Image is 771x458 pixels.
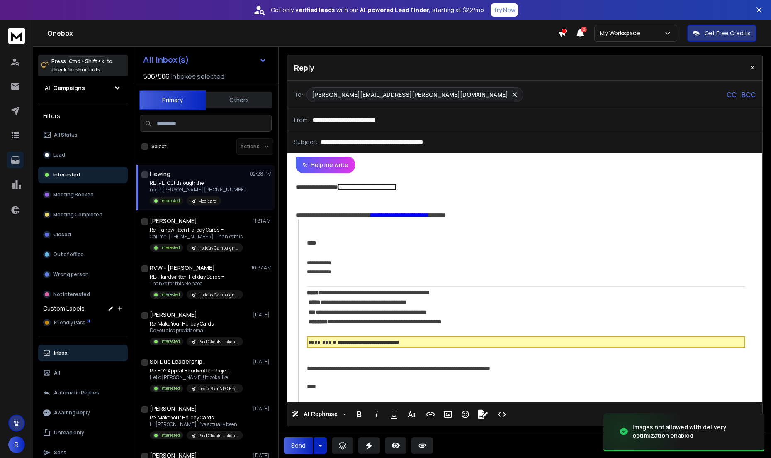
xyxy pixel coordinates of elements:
[38,365,128,381] button: All
[151,143,166,150] label: Select
[296,157,355,173] button: Help me write
[494,406,510,423] button: Code View
[351,406,367,423] button: Bold (⌘B)
[53,191,94,198] p: Meeting Booked
[54,429,84,436] p: Unread only
[198,245,238,251] p: Holiday Campaign SN Contacts
[45,84,85,92] h1: All Campaigns
[54,389,99,396] p: Automatic Replies
[491,3,518,17] button: Try Now
[150,321,243,327] p: Re: Make Your Holiday Cards
[8,436,25,453] button: R
[53,231,71,238] p: Closed
[705,29,751,37] p: Get Free Credits
[54,409,90,416] p: Awaiting Reply
[150,327,243,334] p: Do you also provide email
[600,29,643,37] p: My Workspace
[632,423,754,440] div: Images not allowed with delivery optimization enabled
[475,406,491,423] button: Signature
[493,6,516,14] p: Try Now
[150,421,243,428] p: Hi [PERSON_NAME], I've actually been
[457,406,473,423] button: Emoticons
[38,266,128,283] button: Wrong person
[38,345,128,361] button: Inbox
[171,71,224,81] h3: Inboxes selected
[206,91,272,109] button: Others
[54,132,78,138] p: All Status
[150,180,249,186] p: RE: RE: Cut through the
[440,406,456,423] button: Insert Image (⌘P)
[302,411,339,418] span: AI Rephrase
[150,217,197,225] h1: [PERSON_NAME]
[54,449,66,456] p: Sent
[251,265,272,271] p: 10:37 AM
[687,25,756,42] button: Get Free Credits
[161,432,180,438] p: Interested
[253,218,272,224] p: 11:31 AM
[284,437,313,454] button: Send
[53,271,89,278] p: Wrong person
[294,116,309,124] p: From:
[161,291,180,298] p: Interested
[38,385,128,401] button: Automatic Replies
[150,358,205,366] h1: Sol Duc Leadership .
[250,171,272,177] p: 02:28 PM
[198,198,216,204] p: Medicare
[150,233,243,240] p: Call me. [PHONE_NUMBER]. Thanks this
[294,62,314,73] p: Reply
[38,110,128,122] h3: Filters
[53,152,65,158] p: Lead
[38,424,128,441] button: Unread only
[253,358,272,365] p: [DATE]
[38,206,128,223] button: Meeting Completed
[294,138,317,146] p: Subject:
[253,405,272,412] p: [DATE]
[198,292,238,298] p: Holiday Campaign SN Contacts
[150,170,170,178] h1: Hewing
[198,339,238,345] p: Paid Clients Holiday Cards
[150,367,243,374] p: Re: EOY Appeal Handwritten Project
[369,406,384,423] button: Italic (⌘I)
[161,385,180,392] p: Interested
[43,304,85,313] h3: Custom Labels
[161,338,180,345] p: Interested
[38,314,128,331] button: Friendly Pass
[38,80,128,96] button: All Campaigns
[360,6,430,14] strong: AI-powered Lead Finder,
[294,91,303,99] p: To:
[53,171,80,178] p: Interested
[136,51,273,68] button: All Inbox(s)
[143,56,189,64] h1: All Inbox(s)
[68,56,105,66] span: Cmd + Shift + k
[150,227,243,233] p: Re: Handwritten Holiday Cards =
[581,27,587,32] span: 2
[161,198,180,204] p: Interested
[404,406,419,423] button: More Text
[38,286,128,303] button: Not Interested
[150,280,243,287] p: Thanks for this No need
[139,90,206,110] button: Primary
[38,186,128,203] button: Meeting Booked
[38,167,128,183] button: Interested
[161,245,180,251] p: Interested
[54,319,85,326] span: Friendly Pass
[47,28,558,38] h1: Onebox
[38,226,128,243] button: Closed
[150,311,197,319] h1: [PERSON_NAME]
[253,311,272,318] p: [DATE]
[290,406,348,423] button: AI Rephrase
[143,71,170,81] span: 506 / 506
[53,251,84,258] p: Out of office
[54,350,68,356] p: Inbox
[150,404,197,413] h1: [PERSON_NAME]
[742,90,756,100] p: BCC
[423,406,438,423] button: Insert Link (⌘K)
[38,147,128,163] button: Lead
[198,433,238,439] p: Paid Clients Holiday Cards
[150,264,215,272] h1: RVW - [PERSON_NAME]
[38,404,128,421] button: Awaiting Reply
[51,57,112,74] p: Press to check for shortcuts.
[150,374,243,381] p: Hello [PERSON_NAME]! It looks like
[198,386,238,392] p: End of Year NPO Brass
